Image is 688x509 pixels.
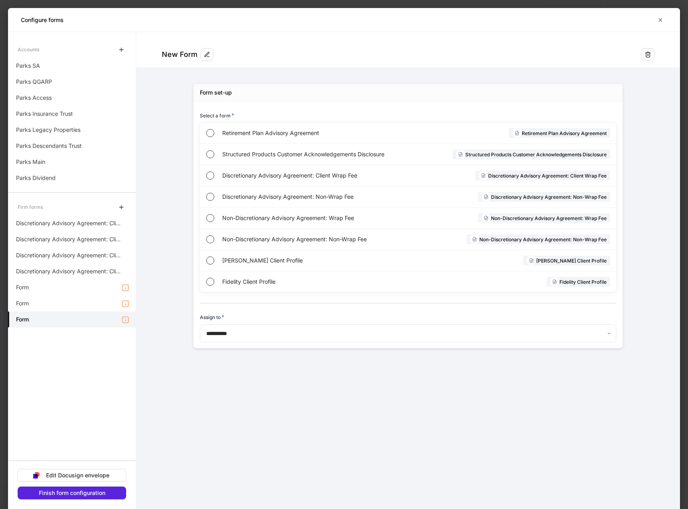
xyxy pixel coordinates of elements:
[222,150,412,158] span: Structured Products Customer Acknowledgements Disclosure
[16,251,123,259] p: Discretionary Advisory Agreement: Client Wrap Fee
[18,469,126,482] button: Edit Docusign envelope
[8,154,136,170] a: Parks Main
[222,172,410,180] span: Discretionary Advisory Agreement: Client Wrap Fee
[523,256,610,265] div: [PERSON_NAME] Client Profile
[39,490,105,496] div: Finish form configuration
[8,231,136,247] a: Discretionary Advisory Agreement: Client Wrap Fee
[16,219,123,227] p: Discretionary Advisory Agreement: Client Wrap Fee
[8,106,136,122] a: Parks Insurance Trust
[16,283,29,291] p: Form
[478,213,610,223] div: Non-Discretionary Advisory Agreement: Wrap Fee
[16,142,82,150] p: Parks Descendants Trust
[222,214,410,222] span: Non-Discretionary Advisory Agreement: Wrap Fee
[222,129,408,137] span: Retirement Plan Advisory Agreement
[16,110,73,118] p: Parks Insurance Trust
[8,138,136,154] a: Parks Descendants Trust
[8,263,136,279] a: Discretionary Advisory Agreement: Client Wrap Fee
[8,295,136,311] a: Form
[222,257,407,265] span: [PERSON_NAME] Client Profile
[8,122,136,138] a: Parks Legacy Properties
[475,171,610,180] div: Discretionary Advisory Agreement: Client Wrap Fee
[8,90,136,106] a: Parks Access
[222,278,405,286] span: Fidelity Client Profile
[18,42,39,57] div: Accounts
[16,78,52,86] p: Parks QGARP
[8,74,136,90] a: Parks QGARP
[16,315,29,323] h5: Form
[16,267,123,275] p: Discretionary Advisory Agreement: Client Wrap Fee
[200,313,224,321] h6: Assign to
[8,170,136,186] a: Parks Dividend
[16,235,123,243] p: Discretionary Advisory Agreement: Client Wrap Fee
[16,62,40,70] p: Parks SA
[16,126,80,134] p: Parks Legacy Properties
[222,193,410,201] span: Discretionary Advisory Agreement: Non-Wrap Fee
[8,279,136,295] a: Form
[200,111,234,119] h6: Select a form
[8,247,136,263] a: Discretionary Advisory Agreement: Client Wrap Fee
[467,234,610,244] div: Non-Discretionary Advisory Agreement: Non-Wrap Fee
[21,16,64,24] h5: Configure forms
[222,235,410,243] span: Non-Discretionary Advisory Agreement: Non-Wrap Fee
[478,192,610,202] div: Discretionary Advisory Agreement: Non-Wrap Fee
[18,200,43,214] div: Firm forms
[547,277,610,287] div: Fidelity Client Profile
[453,149,610,159] div: Structured Products Customer Acknowledgements Disclosure
[16,158,45,166] p: Parks Main
[8,311,136,327] a: Form
[200,89,232,97] div: Form set-up
[18,487,126,499] button: Finish form configuration
[8,58,136,74] a: Parks SA
[509,128,610,138] div: Retirement Plan Advisory Agreement
[16,299,29,307] p: Form
[16,94,52,102] p: Parks Access
[162,50,197,59] div: New Form
[8,215,136,231] a: Discretionary Advisory Agreement: Client Wrap Fee
[46,473,109,478] div: Edit Docusign envelope
[16,174,56,182] p: Parks Dividend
